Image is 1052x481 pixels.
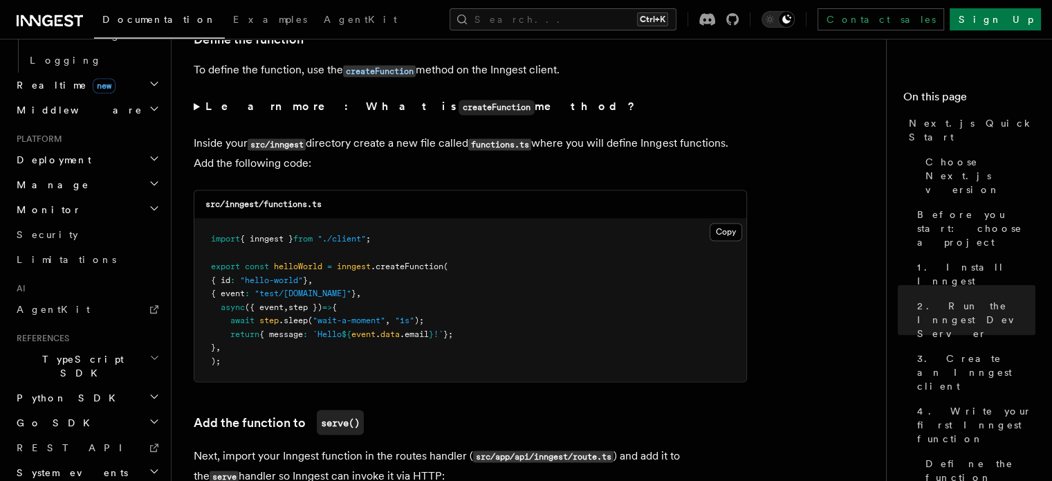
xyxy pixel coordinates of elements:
[17,229,78,240] span: Security
[303,329,308,338] span: :
[233,14,307,25] span: Examples
[710,223,742,241] button: Copy
[230,275,235,284] span: :
[429,329,434,338] span: }
[917,299,1035,341] span: 2. Run the Inngest Dev Server
[284,302,288,311] span: ,
[11,283,26,294] span: AI
[385,315,390,325] span: ,
[762,11,795,28] button: Toggle dark mode
[920,149,1035,202] a: Choose Next.js version
[102,14,216,25] span: Documentation
[221,302,245,311] span: async
[342,329,351,338] span: ${
[240,275,303,284] span: "hello-world"
[17,254,116,265] span: Limitations
[371,261,443,271] span: .createFunction
[211,275,230,284] span: { id
[11,352,149,380] span: TypeScript SDK
[245,302,284,311] span: ({ event
[194,30,304,49] a: Define the function
[211,342,216,352] span: }
[818,8,944,30] a: Contact sales
[11,466,128,480] span: System events
[473,451,613,462] code: src/app/api/inngest/route.ts
[315,4,405,37] a: AgentKit
[912,399,1035,451] a: 4. Write your first Inngest function
[337,261,371,271] span: inngest
[313,329,342,338] span: `Hello
[443,329,453,338] span: };
[317,234,366,244] span: "./client"
[288,302,322,311] span: step })
[950,8,1041,30] a: Sign Up
[912,255,1035,293] a: 1. Install Inngest
[211,261,240,271] span: export
[248,138,306,150] code: src/inngest
[205,199,322,209] code: src/inngest/functions.ts
[11,103,142,117] span: Middleware
[93,78,116,93] span: new
[468,138,531,150] code: functions.ts
[211,356,221,365] span: );
[293,234,313,244] span: from
[343,65,416,77] code: createFunction
[414,315,424,325] span: );
[343,63,416,76] a: createFunction
[917,352,1035,393] span: 3. Create an Inngest client
[324,14,397,25] span: AgentKit
[230,315,255,325] span: await
[211,234,240,244] span: import
[450,8,676,30] button: Search...Ctrl+K
[356,288,361,298] span: ,
[11,203,82,217] span: Monitor
[245,261,269,271] span: const
[366,234,371,244] span: ;
[194,97,747,117] summary: Learn more: What iscreateFunctionmethod?
[308,275,313,284] span: ,
[903,111,1035,149] a: Next.js Quick Start
[11,153,91,167] span: Deployment
[917,208,1035,249] span: Before you start: choose a project
[308,315,313,325] span: (
[11,98,163,122] button: Middleware
[380,329,400,338] span: data
[917,404,1035,446] span: 4. Write your first Inngest function
[245,288,250,298] span: :
[351,288,356,298] span: }
[194,410,364,435] a: Add the function toserve()
[912,346,1035,399] a: 3. Create an Inngest client
[11,347,163,385] button: TypeScript SDK
[279,315,308,325] span: .sleep
[434,329,443,338] span: !`
[313,315,385,325] span: "wait-a-moment"
[11,297,163,322] a: AgentKit
[903,89,1035,111] h4: On this page
[11,134,62,145] span: Platform
[194,60,747,80] p: To define the function, use the method on the Inngest client.
[925,155,1035,197] span: Choose Next.js version
[240,234,293,244] span: { inngest }
[30,55,102,66] span: Logging
[322,302,332,311] span: =>
[327,261,332,271] span: =
[216,342,221,352] span: ,
[11,435,163,460] a: REST API
[917,260,1035,288] span: 1. Install Inngest
[274,261,322,271] span: helloWorld
[11,178,89,192] span: Manage
[211,288,245,298] span: { event
[11,410,163,435] button: Go SDK
[376,329,380,338] span: .
[11,197,163,222] button: Monitor
[11,222,163,247] a: Security
[230,329,259,338] span: return
[459,100,535,115] code: createFunction
[637,12,668,26] kbd: Ctrl+K
[11,73,163,98] button: Realtimenew
[17,304,90,315] span: AgentKit
[317,410,364,435] code: serve()
[351,329,376,338] span: event
[11,147,163,172] button: Deployment
[400,329,429,338] span: .email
